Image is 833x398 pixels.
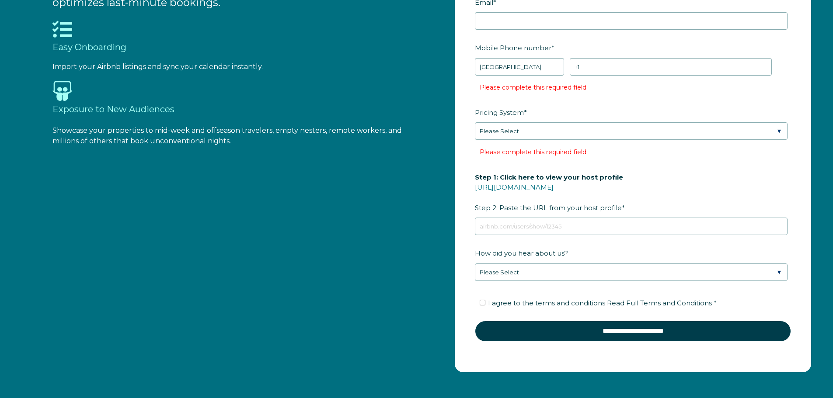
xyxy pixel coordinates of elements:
[480,148,588,156] label: Please complete this required field.
[605,299,714,307] a: Read Full Terms and Conditions
[475,41,551,55] span: Mobile Phone number
[52,104,174,114] span: Exposure to New Audiences
[475,106,524,119] span: Pricing System
[475,218,788,235] input: airbnb.com/users/show/12345
[475,183,554,191] a: [URL][DOMAIN_NAME]
[52,62,263,71] span: Import your Airbnb listings and sync your calendar instantly.
[480,300,485,305] input: I agree to the terms and conditions Read Full Terms and Conditions *
[480,83,588,91] label: Please complete this required field.
[488,299,717,307] span: I agree to the terms and conditions
[475,170,623,215] span: Step 2: Paste the URL from your host profile
[475,246,568,260] span: How did you hear about us?
[52,42,126,52] span: Easy Onboarding
[607,299,712,307] span: Read Full Terms and Conditions
[52,126,402,145] span: Showcase your properties to mid-week and offseason travelers, empty nesters, remote workers, and ...
[475,170,623,184] span: Step 1: Click here to view your host profile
